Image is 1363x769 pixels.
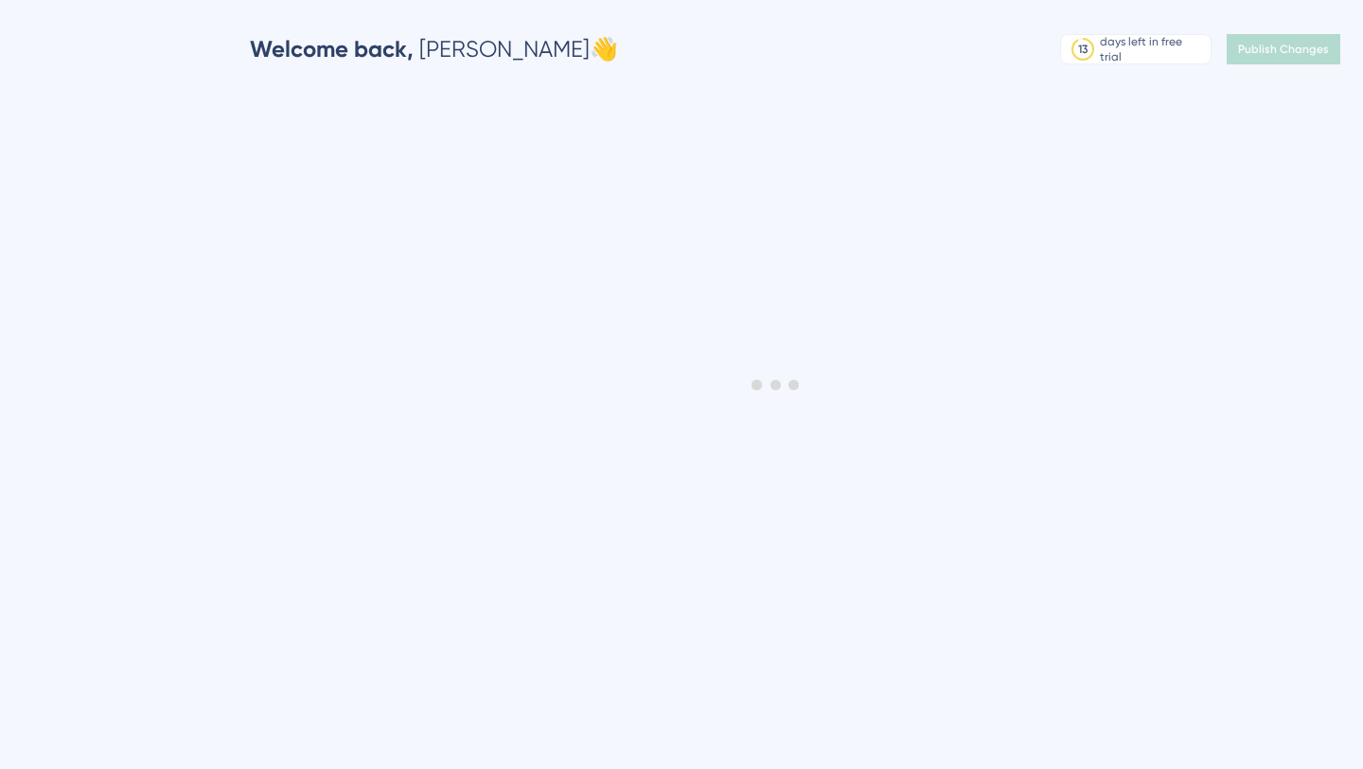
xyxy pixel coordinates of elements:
span: Welcome back, [250,35,414,63]
span: Publish Changes [1238,42,1329,57]
div: 13 [1078,42,1088,57]
div: days left in free trial [1100,34,1205,64]
button: Publish Changes [1227,34,1340,64]
div: [PERSON_NAME] 👋 [250,34,618,64]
